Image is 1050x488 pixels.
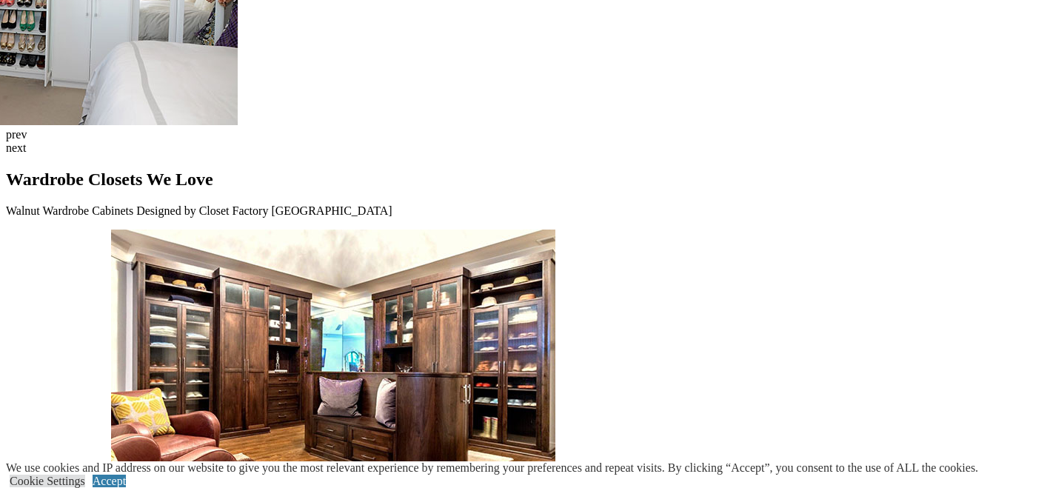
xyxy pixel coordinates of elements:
[10,475,85,487] a: Cookie Settings
[93,475,126,487] a: Accept
[6,141,1044,155] div: next
[6,170,1044,190] h2: Wardrobe Closets We Love
[6,204,1044,218] p: Walnut Wardrobe Cabinets Designed by Closet Factory [GEOGRAPHIC_DATA]
[6,461,978,475] div: We use cookies and IP address on our website to give you the most relevant experience by remember...
[6,128,1044,141] div: prev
